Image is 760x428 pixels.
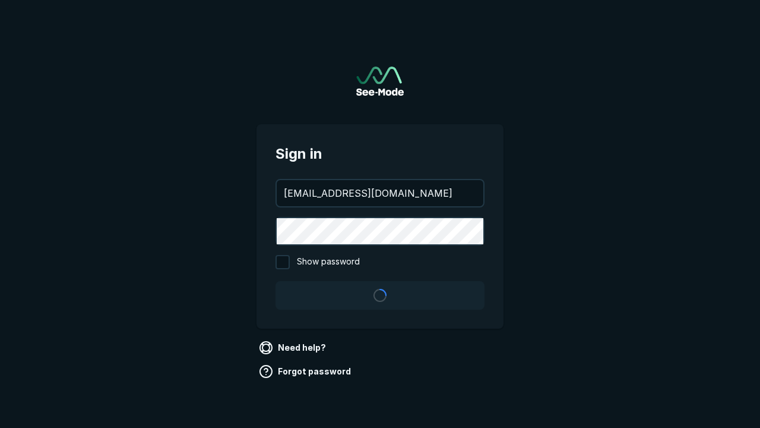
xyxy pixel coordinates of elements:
a: Go to sign in [356,67,404,96]
span: Show password [297,255,360,269]
a: Forgot password [256,362,356,381]
span: Sign in [275,143,484,165]
input: your@email.com [277,180,483,206]
img: See-Mode Logo [356,67,404,96]
a: Need help? [256,338,331,357]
